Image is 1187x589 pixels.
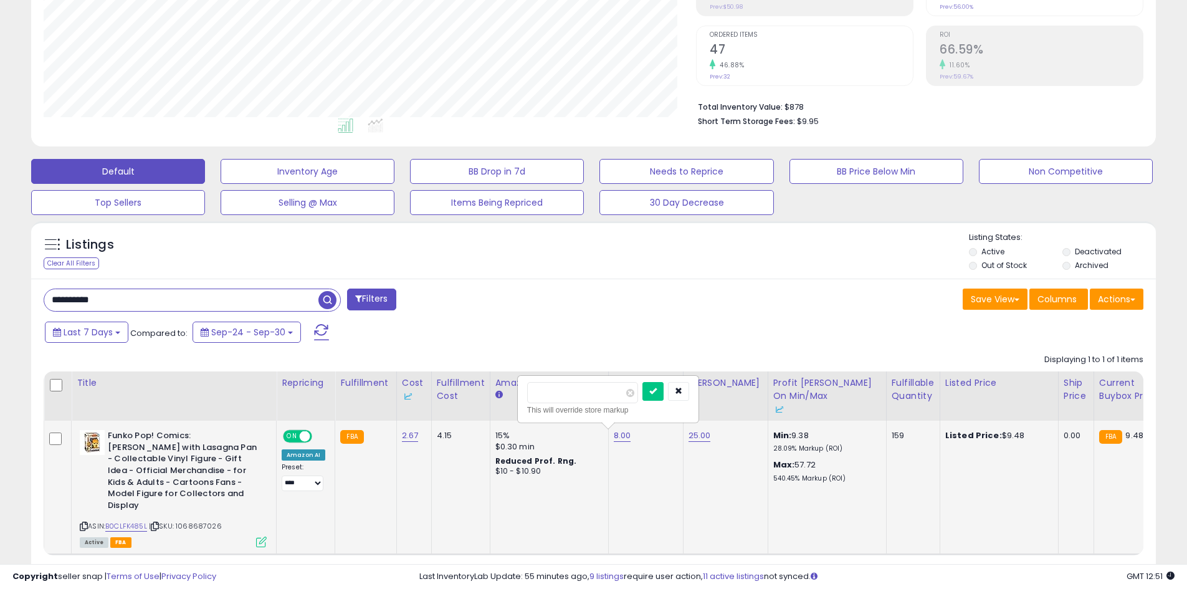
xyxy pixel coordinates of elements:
[495,441,599,453] div: $0.30 min
[110,537,131,548] span: FBA
[310,431,330,442] span: OFF
[107,570,160,582] a: Terms of Use
[1064,430,1084,441] div: 0.00
[773,403,881,416] div: Some or all of the values in this column are provided from Inventory Lab.
[495,390,503,401] small: Amazon Fees.
[768,371,886,421] th: The percentage added to the cost of goods (COGS) that forms the calculator for Min & Max prices.
[945,376,1053,390] div: Listed Price
[698,116,795,127] b: Short Term Storage Fees:
[773,429,792,441] b: Min:
[347,289,396,310] button: Filters
[940,3,973,11] small: Prev: 56.00%
[1127,570,1175,582] span: 2025-10-9 12:51 GMT
[66,236,114,254] h5: Listings
[495,376,603,390] div: Amazon Fees
[940,42,1143,59] h2: 66.59%
[1090,289,1143,310] button: Actions
[1099,376,1163,403] div: Current Buybox Price
[940,32,1143,39] span: ROI
[12,571,216,583] div: seller snap | |
[589,570,624,582] a: 9 listings
[773,459,795,471] b: Max:
[108,430,259,514] b: Funko Pop! Comics: [PERSON_NAME] with Lasagna Pan - Collectable Vinyl Figure - Gift Idea - Offici...
[703,570,764,582] a: 11 active listings
[1099,430,1122,444] small: FBA
[149,521,222,531] span: | SKU: 1068687026
[698,98,1134,113] li: $878
[789,159,963,184] button: BB Price Below Min
[282,449,325,461] div: Amazon AI
[284,431,300,442] span: ON
[689,390,701,403] img: InventoryLab Logo
[773,376,881,416] div: Profit [PERSON_NAME] on Min/Max
[80,430,267,546] div: ASIN:
[940,73,973,80] small: Prev: 59.67%
[80,430,105,455] img: 41mAPBIcCsL._SL40_.jpg
[1044,354,1143,366] div: Displaying 1 to 1 of 1 items
[945,430,1049,441] div: $9.48
[710,42,913,59] h2: 47
[495,456,577,466] b: Reduced Prof. Rng.
[340,376,391,390] div: Fulfillment
[221,190,394,215] button: Selling @ Max
[773,430,877,453] div: 9.38
[495,466,599,477] div: $10 - $10.90
[1037,293,1077,305] span: Columns
[12,570,58,582] strong: Copyright
[282,463,325,491] div: Preset:
[211,326,285,338] span: Sep-24 - Sep-30
[981,246,1004,257] label: Active
[45,322,128,343] button: Last 7 Days
[410,159,584,184] button: BB Drop in 7d
[1075,260,1108,271] label: Archived
[437,376,485,403] div: Fulfillment Cost
[773,444,877,453] p: 28.09% Markup (ROI)
[31,190,205,215] button: Top Sellers
[77,376,271,390] div: Title
[1029,289,1088,310] button: Columns
[963,289,1027,310] button: Save View
[161,570,216,582] a: Privacy Policy
[689,390,763,403] div: Some or all of the values in this column are provided from Inventory Lab.
[282,376,330,390] div: Repricing
[689,376,763,403] div: [PERSON_NAME]
[979,159,1153,184] button: Non Competitive
[402,376,426,403] div: Cost
[1125,429,1143,441] span: 9.48
[1064,376,1089,403] div: Ship Price
[797,115,819,127] span: $9.95
[710,32,913,39] span: Ordered Items
[495,430,599,441] div: 15%
[773,474,877,483] p: 540.45% Markup (ROI)
[31,159,205,184] button: Default
[773,403,786,416] img: InventoryLab Logo
[689,429,711,442] a: 25.00
[892,376,935,403] div: Fulfillable Quantity
[193,322,301,343] button: Sep-24 - Sep-30
[410,190,584,215] button: Items Being Repriced
[402,429,419,442] a: 2.67
[981,260,1027,271] label: Out of Stock
[614,429,631,442] a: 8.00
[419,571,1175,583] div: Last InventoryLab Update: 55 minutes ago, require user action, not synced.
[599,190,773,215] button: 30 Day Decrease
[945,429,1002,441] b: Listed Price:
[773,459,877,482] div: 57.72
[437,430,480,441] div: 4.15
[715,60,744,70] small: 46.88%
[130,327,188,339] span: Compared to:
[710,3,743,11] small: Prev: $50.98
[1075,246,1122,257] label: Deactivated
[340,430,363,444] small: FBA
[698,102,783,112] b: Total Inventory Value:
[527,404,689,416] div: This will override store markup
[221,159,394,184] button: Inventory Age
[402,390,426,403] div: Some or all of the values in this column are provided from Inventory Lab.
[105,521,147,532] a: B0CLFK485L
[64,326,113,338] span: Last 7 Days
[599,159,773,184] button: Needs to Reprice
[44,257,99,269] div: Clear All Filters
[402,390,414,403] img: InventoryLab Logo
[892,430,930,441] div: 159
[710,73,730,80] small: Prev: 32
